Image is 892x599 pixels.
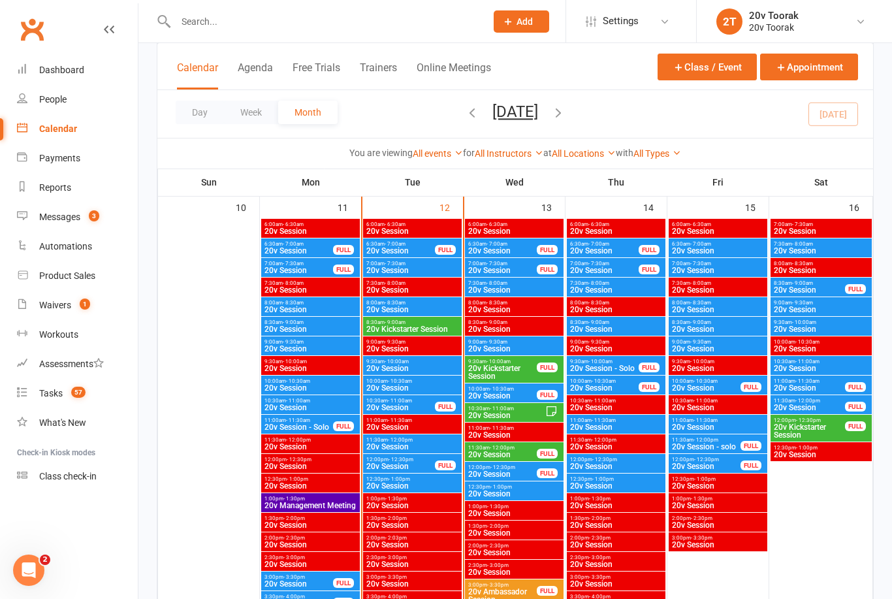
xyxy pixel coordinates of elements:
[773,339,869,345] span: 10:00am
[388,398,412,404] span: - 11:00am
[71,387,86,398] span: 57
[464,169,565,196] th: Wed
[769,169,873,196] th: Sat
[39,417,86,428] div: What's New
[671,384,741,392] span: 20v Session
[264,417,334,423] span: 11:00am
[283,319,304,325] span: - 9:00am
[537,363,558,372] div: FULL
[17,320,138,349] a: Workouts
[773,325,869,333] span: 20v Session
[286,437,311,443] span: - 12:00pm
[845,284,866,294] div: FULL
[13,555,44,586] iframe: Intercom live chat
[671,364,765,372] span: 20v Session
[569,241,639,247] span: 6:30am
[849,196,872,218] div: 16
[492,103,538,121] button: [DATE]
[17,144,138,173] a: Payments
[792,280,813,286] span: - 9:00am
[486,339,507,345] span: - 9:30am
[385,261,406,267] span: - 7:30am
[569,378,639,384] span: 10:00am
[366,417,459,423] span: 11:00am
[17,202,138,232] a: Messages 3
[773,359,869,364] span: 10:30am
[17,56,138,85] a: Dashboard
[468,386,537,392] span: 10:00am
[388,378,412,384] span: - 10:30am
[366,286,459,294] span: 20v Session
[17,85,138,114] a: People
[592,417,616,423] span: - 11:30am
[366,339,459,345] span: 9:00am
[468,247,537,255] span: 20v Session
[690,359,714,364] span: - 10:00am
[264,247,334,255] span: 20v Session
[39,182,71,193] div: Reports
[671,437,741,443] span: 11:30am
[468,325,561,333] span: 20v Session
[264,339,357,345] span: 9:00am
[366,378,459,384] span: 10:00am
[671,247,765,255] span: 20v Session
[283,339,304,345] span: - 9:30am
[537,390,558,400] div: FULL
[633,148,681,159] a: All Types
[366,345,459,353] span: 20v Session
[366,261,459,267] span: 7:00am
[333,265,354,274] div: FULL
[671,306,765,314] span: 20v Session
[616,148,633,158] strong: with
[283,241,304,247] span: - 7:00am
[693,437,718,443] span: - 12:00pm
[690,280,711,286] span: - 8:00am
[486,280,507,286] span: - 8:00am
[795,398,820,404] span: - 12:00pm
[360,61,397,89] button: Trainers
[264,227,357,235] span: 20v Session
[671,325,765,333] span: 20v Session
[569,227,663,235] span: 20v Session
[773,306,869,314] span: 20v Session
[569,261,639,267] span: 7:00am
[690,241,711,247] span: - 7:00am
[468,306,561,314] span: 20v Session
[468,261,537,267] span: 7:00am
[385,339,406,345] span: - 9:30am
[773,423,846,439] span: 20v Kickstarter Session
[293,61,340,89] button: Free Trials
[552,148,616,159] a: All Locations
[490,386,514,392] span: - 10:30am
[468,425,561,431] span: 11:00am
[439,196,463,218] div: 12
[569,286,663,294] span: 20v Session
[366,398,436,404] span: 10:30am
[385,280,406,286] span: - 8:00am
[468,241,537,247] span: 6:30am
[773,378,846,384] span: 11:00am
[366,384,459,392] span: 20v Session
[283,300,304,306] span: - 8:30am
[569,437,663,443] span: 11:30am
[468,300,561,306] span: 8:00am
[490,406,514,412] span: - 11:00am
[486,261,507,267] span: - 7:30am
[413,148,463,159] a: All events
[39,94,67,105] div: People
[773,300,869,306] span: 9:00am
[264,404,357,412] span: 20v Session
[795,339,820,345] span: - 10:30am
[690,300,711,306] span: - 8:30am
[264,221,357,227] span: 6:00am
[773,227,869,235] span: 20v Session
[773,267,869,274] span: 20v Session
[39,212,80,222] div: Messages
[366,247,436,255] span: 20v Session
[417,61,491,89] button: Online Meetings
[366,300,459,306] span: 8:00am
[795,378,820,384] span: - 11:30am
[639,245,660,255] div: FULL
[569,247,639,255] span: 20v Session
[517,16,533,27] span: Add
